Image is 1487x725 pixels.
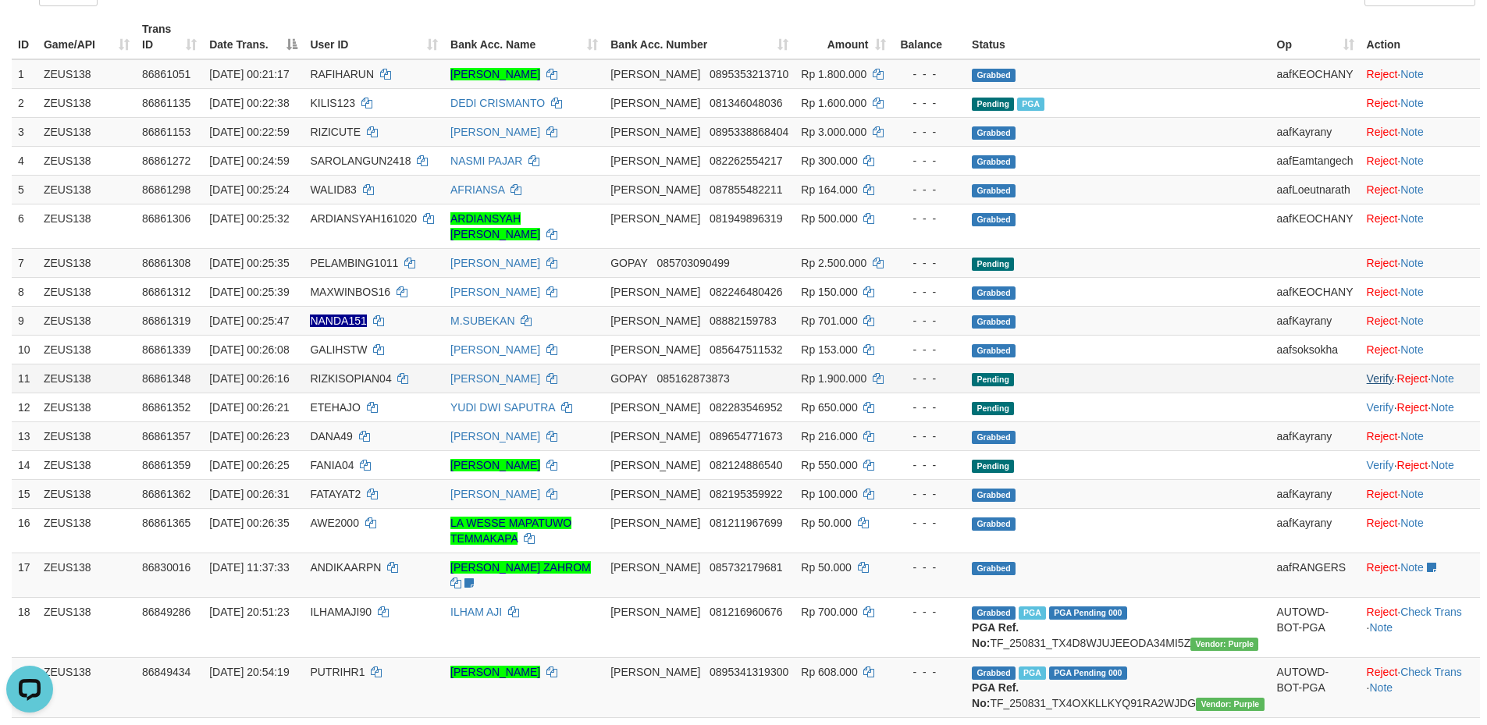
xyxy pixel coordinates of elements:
[37,248,136,277] td: ZEUS138
[12,117,37,146] td: 3
[450,315,514,327] a: M.SUBEKAN
[450,459,540,471] a: [PERSON_NAME]
[1367,68,1398,80] a: Reject
[1271,175,1361,204] td: aafLoeutnarath
[37,479,136,508] td: ZEUS138
[450,126,540,138] a: [PERSON_NAME]
[209,212,289,225] span: [DATE] 00:25:32
[898,313,960,329] div: - - -
[898,66,960,82] div: - - -
[1367,97,1398,109] a: Reject
[801,68,866,80] span: Rp 1.800.000
[898,664,960,680] div: - - -
[1361,393,1480,421] td: · ·
[1271,508,1361,553] td: aafKayrany
[37,553,136,597] td: ZEUS138
[898,153,960,169] div: - - -
[1271,597,1361,657] td: AUTOWD-BOT-PGA
[37,335,136,364] td: ZEUS138
[972,315,1016,329] span: Grabbed
[142,343,190,356] span: 86861339
[450,68,540,80] a: [PERSON_NAME]
[898,182,960,197] div: - - -
[1019,606,1046,620] span: Marked by aafRornrotha
[450,212,540,240] a: ARDIANSYAH [PERSON_NAME]
[1431,372,1454,385] a: Note
[710,459,782,471] span: Copy 082124886540 to clipboard
[898,515,960,531] div: - - -
[310,517,359,529] span: AWE2000
[450,430,540,442] a: [PERSON_NAME]
[209,561,289,574] span: [DATE] 11:37:33
[310,401,361,414] span: ETEHAJO
[310,286,390,298] span: MAXWINBOS16
[209,286,289,298] span: [DATE] 00:25:39
[12,277,37,306] td: 8
[209,517,289,529] span: [DATE] 00:26:35
[610,97,700,109] span: [PERSON_NAME]
[610,561,700,574] span: [PERSON_NAME]
[142,606,190,618] span: 86849286
[209,343,289,356] span: [DATE] 00:26:08
[310,257,398,269] span: PELAMBING1011
[898,486,960,502] div: - - -
[37,15,136,59] th: Game/API: activate to sort column ascending
[1361,364,1480,393] td: · ·
[610,517,700,529] span: [PERSON_NAME]
[710,97,782,109] span: Copy 081346048036 to clipboard
[610,430,700,442] span: [PERSON_NAME]
[1367,401,1394,414] a: Verify
[1370,681,1393,694] a: Note
[610,343,700,356] span: [PERSON_NAME]
[1361,335,1480,364] td: ·
[37,597,136,657] td: ZEUS138
[972,621,1019,649] b: PGA Ref. No:
[710,488,782,500] span: Copy 082195359922 to clipboard
[12,553,37,597] td: 17
[898,400,960,415] div: - - -
[710,561,782,574] span: Copy 085732179681 to clipboard
[142,155,190,167] span: 86861272
[310,183,356,196] span: WALID83
[450,183,504,196] a: AFRIANSA
[610,401,700,414] span: [PERSON_NAME]
[972,402,1014,415] span: Pending
[1397,459,1428,471] a: Reject
[898,428,960,444] div: - - -
[310,488,361,500] span: FATAYAT2
[310,97,355,109] span: KILIS123
[1361,450,1480,479] td: · ·
[1361,117,1480,146] td: ·
[37,421,136,450] td: ZEUS138
[1367,372,1394,385] a: Verify
[1400,430,1424,442] a: Note
[656,372,729,385] span: Copy 085162873873 to clipboard
[801,97,866,109] span: Rp 1.600.000
[1367,343,1398,356] a: Reject
[801,257,866,269] span: Rp 2.500.000
[142,666,190,678] span: 86849434
[1271,479,1361,508] td: aafKayrany
[37,59,136,89] td: ZEUS138
[710,606,782,618] span: Copy 081216960676 to clipboard
[209,488,289,500] span: [DATE] 00:26:31
[450,488,540,500] a: [PERSON_NAME]
[37,306,136,335] td: ZEUS138
[142,430,190,442] span: 86861357
[1397,372,1428,385] a: Reject
[142,459,190,471] span: 86861359
[209,430,289,442] span: [DATE] 00:26:23
[892,15,966,59] th: Balance
[972,344,1016,357] span: Grabbed
[972,184,1016,197] span: Grabbed
[1271,306,1361,335] td: aafKayrany
[209,666,289,678] span: [DATE] 20:54:19
[710,155,782,167] span: Copy 082262554217 to clipboard
[12,657,37,717] td: 19
[142,68,190,80] span: 86861051
[898,560,960,575] div: - - -
[310,430,352,442] span: DANA49
[142,183,190,196] span: 86861298
[450,561,591,574] a: [PERSON_NAME] ZAHROM
[966,597,1270,657] td: TF_250831_TX4D8WJUJEEODA34MI5Z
